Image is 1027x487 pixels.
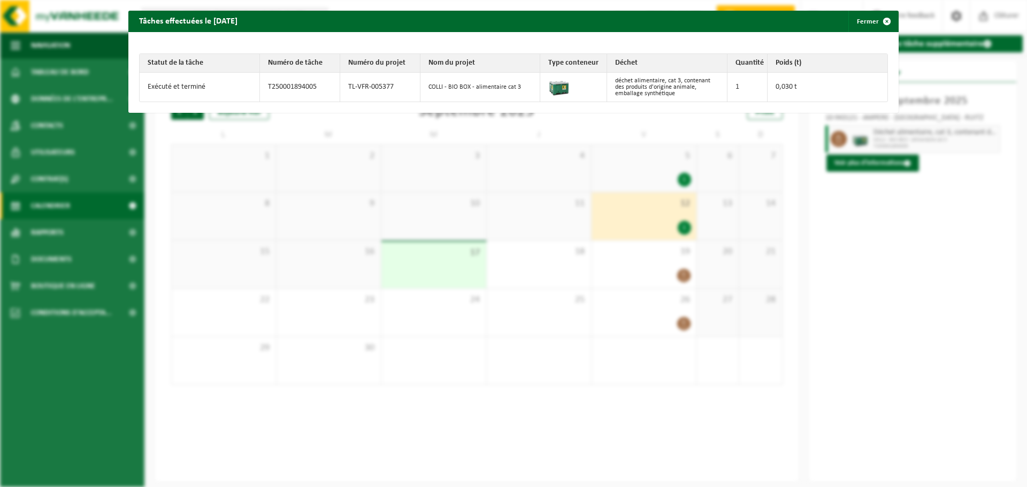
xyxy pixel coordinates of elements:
td: T250001894005 [260,73,340,102]
th: Numéro de tâche [260,54,340,73]
td: 0,030 t [768,73,888,102]
button: Fermer [848,11,898,32]
th: Déchet [607,54,727,73]
h2: Tâches effectuées le [DATE] [128,11,248,31]
th: Type conteneur [540,54,607,73]
td: Exécuté et terminé [140,73,260,102]
th: Quantité [727,54,768,73]
td: COLLI - BIO BOX - alimentaire cat 3 [420,73,541,102]
th: Nom du projet [420,54,541,73]
td: 1 [727,73,768,102]
td: déchet alimentaire, cat 3, contenant des produits d'origine animale, emballage synthétique [607,73,727,102]
img: PB-LB-0680-HPE-GN-01 [548,75,570,97]
th: Statut de la tâche [140,54,260,73]
th: Numéro du projet [340,54,420,73]
th: Poids (t) [768,54,888,73]
td: TL-VFR-005377 [340,73,420,102]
